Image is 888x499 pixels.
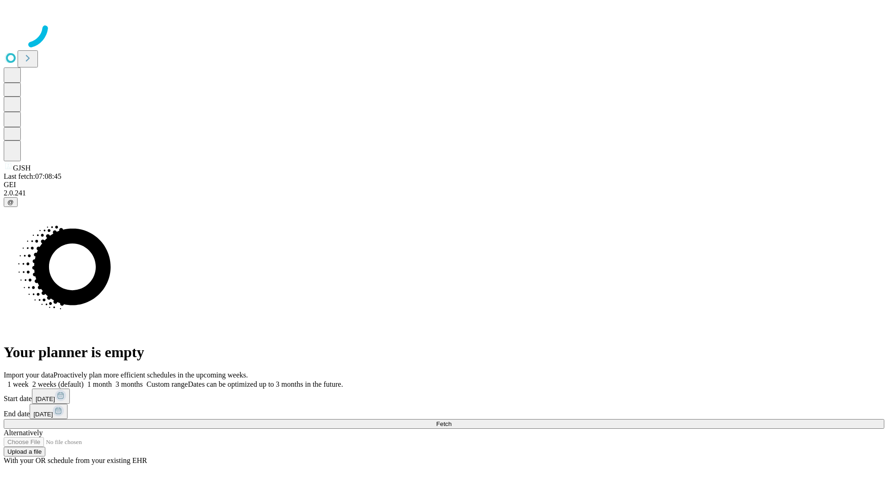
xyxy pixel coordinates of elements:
[4,404,884,419] div: End date
[188,380,343,388] span: Dates can be optimized up to 3 months in the future.
[116,380,143,388] span: 3 months
[32,380,84,388] span: 2 weeks (default)
[4,429,43,437] span: Alternatively
[7,380,29,388] span: 1 week
[54,371,248,379] span: Proactively plan more efficient schedules in the upcoming weeks.
[4,447,45,456] button: Upload a file
[4,197,18,207] button: @
[4,389,884,404] div: Start date
[13,164,31,172] span: GJSH
[4,181,884,189] div: GEI
[436,420,451,427] span: Fetch
[33,411,53,418] span: [DATE]
[147,380,188,388] span: Custom range
[4,371,54,379] span: Import your data
[4,189,884,197] div: 2.0.241
[32,389,70,404] button: [DATE]
[30,404,68,419] button: [DATE]
[36,396,55,402] span: [DATE]
[4,419,884,429] button: Fetch
[4,456,147,464] span: With your OR schedule from your existing EHR
[4,344,884,361] h1: Your planner is empty
[7,199,14,206] span: @
[87,380,112,388] span: 1 month
[4,172,62,180] span: Last fetch: 07:08:45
